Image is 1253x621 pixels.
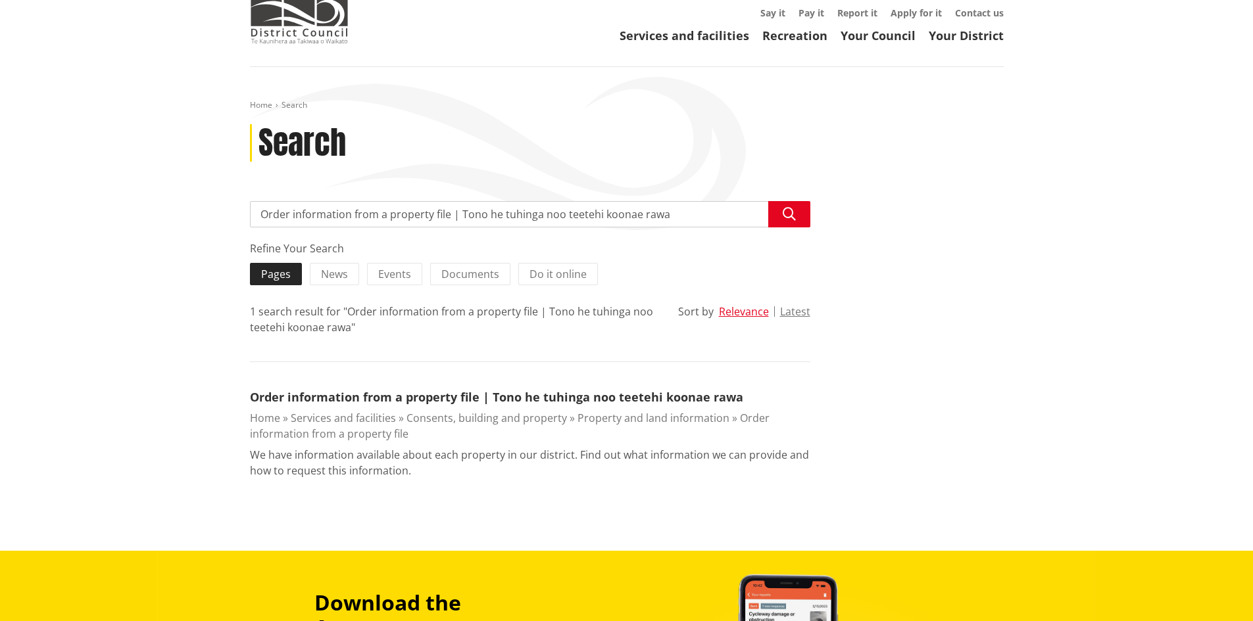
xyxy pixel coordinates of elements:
span: Documents [441,267,499,281]
a: Services and facilities [620,28,749,43]
a: Order information from a property file | Tono he tuhinga noo teetehi koonae rawa [250,389,743,405]
span: Search [282,99,307,110]
a: Your District [929,28,1004,43]
a: Your Council [841,28,916,43]
div: 1 search result for "Order information from a property file | Tono he tuhinga noo teetehi koonae ... [250,304,658,335]
div: Sort by [678,304,714,319]
a: Report it [837,7,877,19]
div: Refine Your Search [250,241,810,256]
a: Apply for it [891,7,942,19]
a: Consents, building and property [406,411,567,425]
h1: Search [258,124,346,162]
span: News [321,267,348,281]
a: Home [250,99,272,110]
button: Latest [780,306,810,317]
iframe: Messenger Launcher [1192,566,1240,613]
a: Say it [760,7,785,19]
span: Do it online [529,267,587,281]
a: Contact us [955,7,1004,19]
a: Home [250,411,280,425]
p: We have information available about each property in our district. Find out what information we c... [250,447,810,478]
nav: breadcrumb [250,100,1004,111]
a: Services and facilities [291,411,396,425]
a: Order information from a property file [250,411,770,441]
button: Relevance [719,306,769,317]
a: Property and land information [577,411,729,425]
a: Pay it [798,7,824,19]
input: Search input [250,201,810,227]
a: Recreation [762,28,827,43]
span: Events [378,267,411,281]
span: Pages [261,267,291,281]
